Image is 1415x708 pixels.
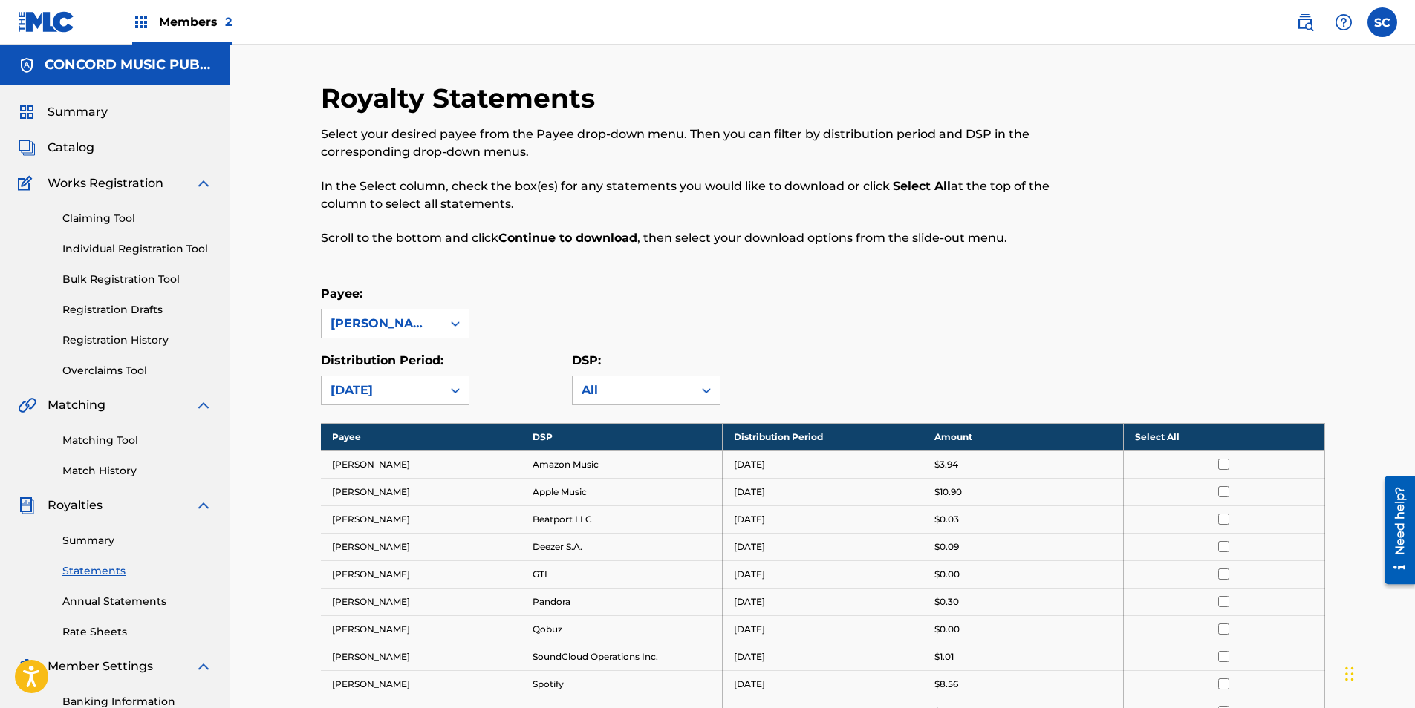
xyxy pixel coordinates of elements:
[132,13,150,31] img: Top Rightsholders
[321,505,521,533] td: [PERSON_NAME]
[934,540,959,554] p: $0.09
[722,560,923,588] td: [DATE]
[195,496,212,514] img: expand
[722,505,923,533] td: [DATE]
[321,615,521,643] td: [PERSON_NAME]
[321,125,1094,161] p: Select your desired payee from the Payee drop-down menu. Then you can filter by distribution peri...
[1345,652,1354,696] div: Drag
[722,478,923,505] td: [DATE]
[521,588,722,615] td: Pandora
[321,450,521,478] td: [PERSON_NAME]
[321,588,521,615] td: [PERSON_NAME]
[62,211,212,226] a: Claiming Tool
[722,670,923,698] td: [DATE]
[722,450,923,478] td: [DATE]
[62,272,212,287] a: Bulk Registration Tool
[62,363,212,378] a: Overclaims Tool
[1335,13,1353,31] img: help
[1329,7,1359,37] div: Help
[18,496,36,514] img: Royalties
[321,423,521,450] th: Payee
[521,560,722,588] td: GTL
[321,286,362,301] label: Payee:
[582,381,684,399] div: All
[48,139,94,157] span: Catalog
[18,56,36,74] img: Accounts
[48,396,105,414] span: Matching
[722,423,923,450] th: Distribution Period
[62,563,212,579] a: Statements
[521,615,722,643] td: Qobuz
[62,463,212,479] a: Match History
[934,623,960,636] p: $0.00
[521,643,722,670] td: SoundCloud Operations Inc.
[934,485,962,499] p: $10.90
[321,560,521,588] td: [PERSON_NAME]
[1373,471,1415,590] iframe: Resource Center
[934,458,958,471] p: $3.94
[934,513,959,526] p: $0.03
[722,615,923,643] td: [DATE]
[934,568,960,581] p: $0.00
[331,381,433,399] div: [DATE]
[62,332,212,348] a: Registration History
[62,624,212,640] a: Rate Sheets
[923,423,1123,450] th: Amount
[934,678,958,691] p: $8.56
[521,423,722,450] th: DSP
[18,658,36,675] img: Member Settings
[195,174,212,192] img: expand
[1296,13,1314,31] img: search
[18,139,94,157] a: CatalogCatalog
[722,588,923,615] td: [DATE]
[18,103,108,121] a: SummarySummary
[48,174,163,192] span: Works Registration
[521,450,722,478] td: Amazon Music
[321,670,521,698] td: [PERSON_NAME]
[321,643,521,670] td: [PERSON_NAME]
[521,505,722,533] td: Beatport LLC
[62,594,212,609] a: Annual Statements
[321,82,602,115] h2: Royalty Statements
[62,241,212,257] a: Individual Registration Tool
[521,670,722,698] td: Spotify
[572,353,601,367] label: DSP:
[48,496,103,514] span: Royalties
[321,229,1094,247] p: Scroll to the bottom and click , then select your download options from the slide-out menu.
[1341,637,1415,708] iframe: Chat Widget
[18,103,36,121] img: Summary
[321,478,521,505] td: [PERSON_NAME]
[18,11,75,33] img: MLC Logo
[18,396,36,414] img: Matching
[195,658,212,675] img: expand
[934,650,954,663] p: $1.01
[62,302,212,318] a: Registration Drafts
[498,231,637,245] strong: Continue to download
[1290,7,1320,37] a: Public Search
[321,353,443,367] label: Distribution Period:
[195,396,212,414] img: expand
[722,533,923,560] td: [DATE]
[1124,423,1324,450] th: Select All
[521,533,722,560] td: Deezer S.A.
[893,179,951,193] strong: Select All
[225,15,232,29] span: 2
[18,139,36,157] img: Catalog
[62,533,212,548] a: Summary
[48,658,153,675] span: Member Settings
[159,13,232,30] span: Members
[321,177,1094,213] p: In the Select column, check the box(es) for any statements you would like to download or click at...
[722,643,923,670] td: [DATE]
[321,533,521,560] td: [PERSON_NAME]
[331,315,433,332] div: [PERSON_NAME]
[521,478,722,505] td: Apple Music
[934,595,959,609] p: $0.30
[18,174,37,192] img: Works Registration
[45,56,212,73] h5: CONCORD MUSIC PUBLISHING LLC
[62,433,212,448] a: Matching Tool
[48,103,108,121] span: Summary
[1367,7,1397,37] div: User Menu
